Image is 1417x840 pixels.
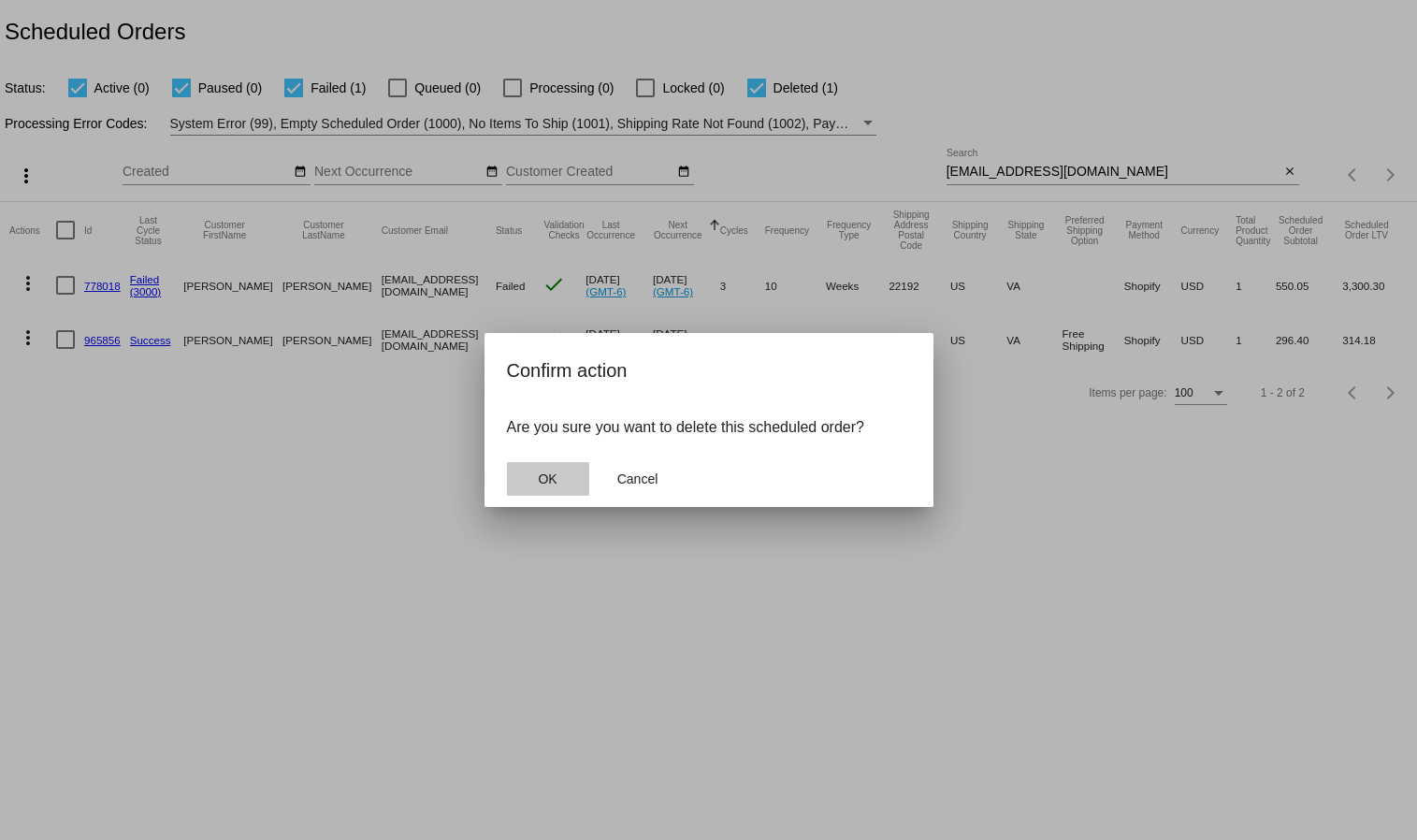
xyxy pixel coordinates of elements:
span: OK [538,471,557,486]
button: Close dialog [507,462,589,496]
button: Close dialog [597,462,679,496]
span: Cancel [617,471,658,486]
h2: Confirm action [507,355,911,385]
p: Are you sure you want to delete this scheduled order? [507,419,911,436]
